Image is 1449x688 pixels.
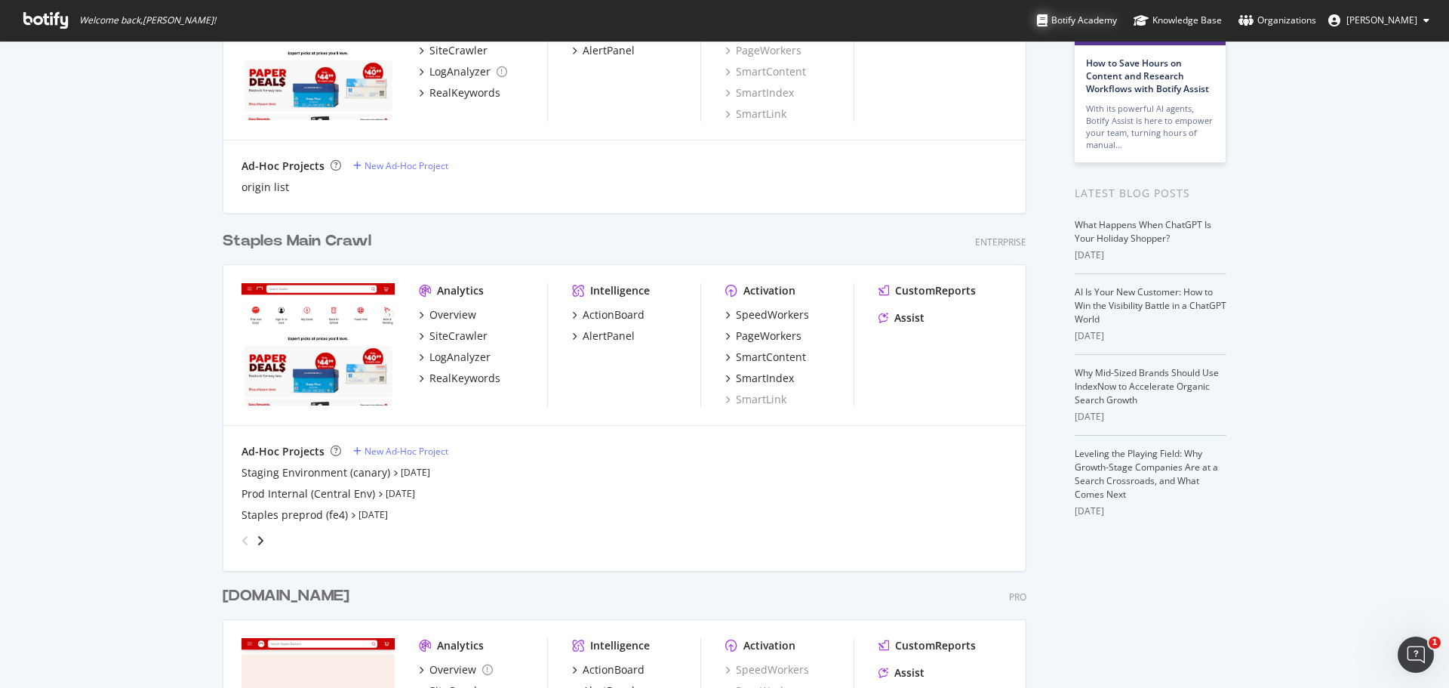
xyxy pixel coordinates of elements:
a: Overview [419,662,493,677]
div: SmartContent [736,350,806,365]
div: Analytics [437,283,484,298]
a: [DATE] [401,466,430,479]
div: New Ad-Hoc Project [365,159,448,172]
a: [DATE] [386,487,415,500]
div: ActionBoard [583,662,645,677]
a: Staples Main Crawl [223,230,377,252]
div: AlertPanel [583,43,635,58]
a: SpeedWorkers [725,307,809,322]
a: New Ad-Hoc Project [353,445,448,458]
a: New Ad-Hoc Project [353,159,448,172]
a: Why Mid-Sized Brands Should Use IndexNow to Accelerate Organic Search Growth [1075,366,1219,406]
a: SmartLink [725,392,786,407]
a: PageWorkers [725,329,801,344]
div: angle-left [235,529,255,553]
div: Intelligence [590,638,650,653]
a: [DOMAIN_NAME] [223,585,355,607]
a: SmartContent [725,350,806,365]
div: SiteCrawler [429,43,488,58]
div: Overview [429,307,476,322]
div: ActionBoard [583,307,645,322]
div: RealKeywords [429,371,500,386]
a: origin list [241,180,289,195]
div: Assist [894,665,924,680]
a: CustomReports [878,638,976,653]
div: [DATE] [1075,248,1226,262]
div: [DATE] [1075,410,1226,424]
div: Assist [894,310,924,325]
a: RealKeywords [419,371,500,386]
span: Welcome back, [PERSON_NAME] ! [79,14,216,26]
span: 1 [1429,637,1441,649]
div: Botify Academy [1037,13,1117,28]
div: CustomReports [895,283,976,298]
a: CustomReports [878,283,976,298]
div: Enterprise [975,236,1026,248]
a: SmartIndex [725,371,794,386]
div: PageWorkers [736,329,801,344]
a: What Happens When ChatGPT Is Your Holiday Shopper? [1075,218,1211,245]
div: LogAnalyzer [429,64,491,79]
a: SmartContent [725,64,806,79]
a: Assist [878,665,924,680]
div: Analytics [437,638,484,653]
a: RealKeywords [419,85,500,100]
div: angle-right [255,533,266,548]
div: Pro [1009,591,1026,603]
a: AlertPanel [572,43,635,58]
a: LogAnalyzer [419,64,507,79]
a: How to Save Hours on Content and Research Workflows with Botify Assist [1086,57,1209,95]
span: Jeffrey Iwanicki [1346,14,1417,26]
a: Leveling the Playing Field: Why Growth-Stage Companies Are at a Search Crossroads, and What Comes... [1075,447,1218,501]
div: AlertPanel [583,329,635,344]
div: Activation [743,638,795,653]
div: SpeedWorkers [736,307,809,322]
div: [DATE] [1075,329,1226,343]
div: [DOMAIN_NAME] [223,585,349,607]
div: CustomReports [895,638,976,653]
div: SmartIndex [736,371,794,386]
button: [PERSON_NAME] [1316,8,1441,32]
a: [DATE] [358,508,388,521]
div: Intelligence [590,283,650,298]
a: SmartIndex [725,85,794,100]
a: SmartLink [725,106,786,122]
a: SiteCrawler [419,43,488,58]
a: ActionBoard [572,662,645,677]
img: staples.com [241,283,395,406]
a: Staging Environment (canary) [241,465,390,480]
a: SiteCrawler [419,329,488,344]
div: Knowledge Base [1134,13,1222,28]
div: New Ad-Hoc Project [365,445,448,458]
div: PageWorkers [725,43,801,58]
div: LogAnalyzer [429,350,491,365]
div: RealKeywords [429,85,500,100]
a: Overview [419,307,476,322]
div: Ad-Hoc Projects [241,159,325,174]
div: Activation [743,283,795,298]
div: With its powerful AI agents, Botify Assist is here to empower your team, turning hours of manual… [1086,103,1214,151]
a: ActionBoard [572,307,645,322]
div: SiteCrawler [429,329,488,344]
a: AI Is Your New Customer: How to Win the Visibility Battle in a ChatGPT World [1075,285,1226,325]
div: Overview [429,662,476,677]
a: AlertPanel [572,329,635,344]
a: SpeedWorkers [725,662,809,677]
a: Prod Internal (Central Env) [241,486,375,501]
div: Ad-Hoc Projects [241,444,325,459]
div: Staples Main Crawl [223,230,371,252]
a: LogAnalyzer [419,350,491,365]
a: Staples preprod (fe4) [241,508,348,523]
div: [DATE] [1075,504,1226,518]
div: Latest Blog Posts [1075,185,1226,202]
a: Assist [878,310,924,325]
iframe: Intercom live chat [1398,637,1434,673]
